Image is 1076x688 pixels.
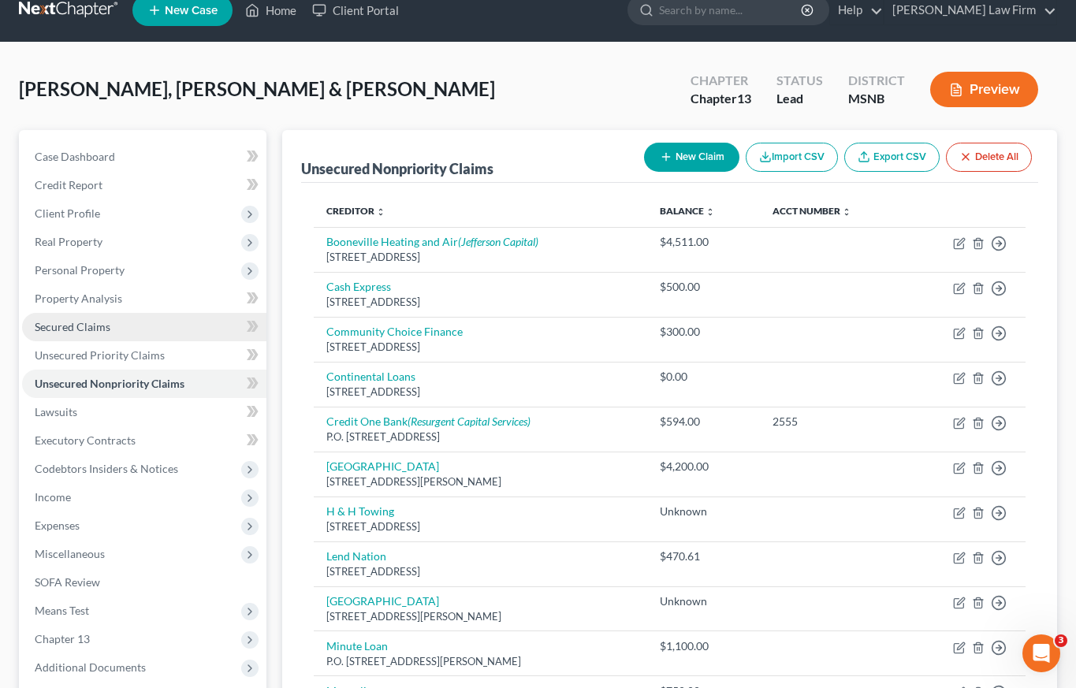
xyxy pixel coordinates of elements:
[326,325,463,338] a: Community Choice Finance
[35,263,125,277] span: Personal Property
[660,205,715,217] a: Balance unfold_more
[946,143,1032,172] button: Delete All
[35,519,80,532] span: Expenses
[326,340,635,355] div: [STREET_ADDRESS]
[1022,634,1060,672] iframe: Intercom live chat
[326,385,635,400] div: [STREET_ADDRESS]
[706,207,715,217] i: unfold_more
[326,235,538,248] a: Booneville Heating and Air(Jefferson Capital)
[660,369,747,385] div: $0.00
[737,91,751,106] span: 13
[22,426,266,455] a: Executory Contracts
[22,284,266,313] a: Property Analysis
[35,405,77,418] span: Lawsuits
[660,504,747,519] div: Unknown
[660,593,747,609] div: Unknown
[844,143,940,172] a: Export CSV
[326,609,635,624] div: [STREET_ADDRESS][PERSON_NAME]
[35,660,146,674] span: Additional Documents
[35,433,136,447] span: Executory Contracts
[773,414,893,430] div: 2555
[691,72,751,90] div: Chapter
[35,235,102,248] span: Real Property
[326,280,391,293] a: Cash Express
[326,250,635,265] div: [STREET_ADDRESS]
[35,348,165,362] span: Unsecured Priority Claims
[326,295,635,310] div: [STREET_ADDRESS]
[930,72,1038,107] button: Preview
[35,320,110,333] span: Secured Claims
[301,159,493,178] div: Unsecured Nonpriority Claims
[1055,634,1067,647] span: 3
[326,370,415,383] a: Continental Loans
[660,279,747,295] div: $500.00
[35,575,100,589] span: SOFA Review
[326,549,386,563] a: Lend Nation
[35,178,102,192] span: Credit Report
[408,415,531,428] i: (Resurgent Capital Services)
[22,398,266,426] a: Lawsuits
[660,459,747,474] div: $4,200.00
[326,504,394,518] a: H & H Towing
[326,564,635,579] div: [STREET_ADDRESS]
[35,462,178,475] span: Codebtors Insiders & Notices
[35,292,122,305] span: Property Analysis
[660,549,747,564] div: $470.61
[35,547,105,560] span: Miscellaneous
[19,77,495,100] span: [PERSON_NAME], [PERSON_NAME] & [PERSON_NAME]
[35,490,71,504] span: Income
[326,205,385,217] a: Creditor unfold_more
[326,594,439,608] a: [GEOGRAPHIC_DATA]
[165,5,218,17] span: New Case
[35,377,184,390] span: Unsecured Nonpriority Claims
[22,370,266,398] a: Unsecured Nonpriority Claims
[848,90,905,108] div: MSNB
[326,639,388,653] a: Minute Loan
[35,632,90,645] span: Chapter 13
[326,654,635,669] div: P.O. [STREET_ADDRESS][PERSON_NAME]
[848,72,905,90] div: District
[22,341,266,370] a: Unsecured Priority Claims
[458,235,538,248] i: (Jefferson Capital)
[35,206,100,220] span: Client Profile
[35,150,115,163] span: Case Dashboard
[660,234,747,250] div: $4,511.00
[660,324,747,340] div: $300.00
[660,638,747,654] div: $1,100.00
[376,207,385,217] i: unfold_more
[22,568,266,597] a: SOFA Review
[773,205,851,217] a: Acct Number unfold_more
[326,459,439,473] a: [GEOGRAPHIC_DATA]
[691,90,751,108] div: Chapter
[326,519,635,534] div: [STREET_ADDRESS]
[746,143,838,172] button: Import CSV
[326,415,531,428] a: Credit One Bank(Resurgent Capital Services)
[326,474,635,489] div: [STREET_ADDRESS][PERSON_NAME]
[644,143,739,172] button: New Claim
[35,604,89,617] span: Means Test
[22,143,266,171] a: Case Dashboard
[22,171,266,199] a: Credit Report
[842,207,851,217] i: unfold_more
[776,72,823,90] div: Status
[22,313,266,341] a: Secured Claims
[776,90,823,108] div: Lead
[660,414,747,430] div: $594.00
[326,430,635,444] div: P.O. [STREET_ADDRESS]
